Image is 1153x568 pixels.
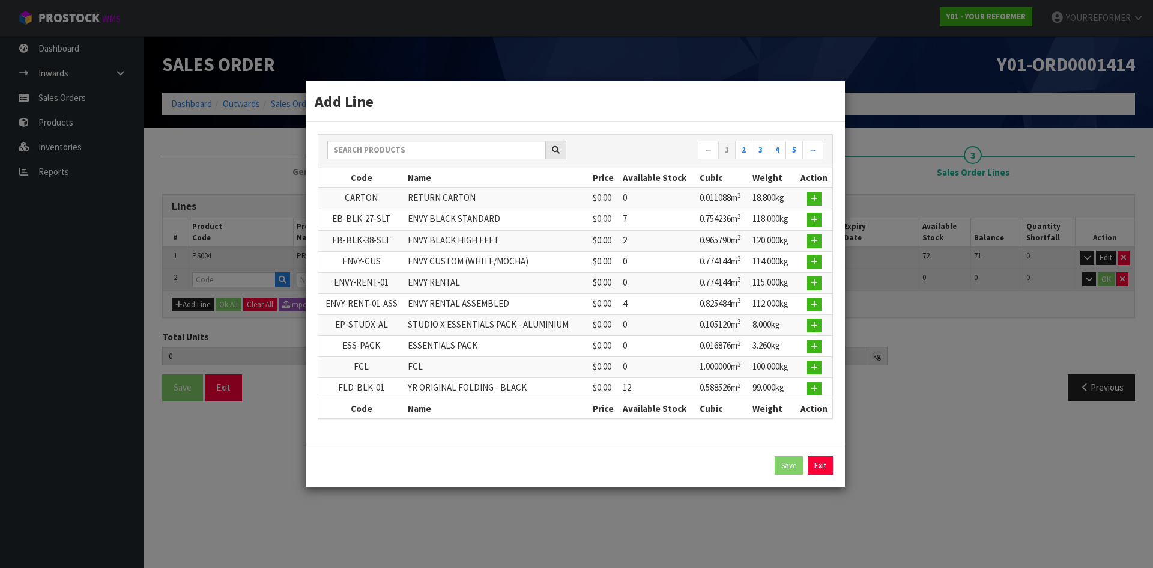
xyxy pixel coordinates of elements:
[752,141,769,160] a: 3
[620,315,697,336] td: 0
[590,315,620,336] td: $0.00
[698,141,719,160] a: ←
[327,141,546,159] input: Search products
[405,188,590,209] td: RETURN CARTON
[318,272,405,293] td: ENVY-RENT-01
[590,168,620,188] th: Price
[318,399,405,418] th: Code
[620,378,697,399] td: 12
[318,378,405,399] td: FLD-BLK-01
[620,188,697,209] td: 0
[318,188,405,209] td: CARTON
[775,456,803,475] button: Save
[697,188,749,209] td: 0.011088m
[697,251,749,272] td: 0.774144m
[318,230,405,251] td: EB-BLK-38-SLT
[318,357,405,378] td: FCL
[749,336,796,357] td: 3.260kg
[405,230,590,251] td: ENVY BLACK HIGH FEET
[620,230,697,251] td: 2
[318,209,405,230] td: EB-BLK-27-SLT
[737,339,741,347] sup: 3
[737,381,741,389] sup: 3
[785,141,803,160] a: 5
[405,251,590,272] td: ENVY CUSTOM (WHITE/MOCHA)
[697,315,749,336] td: 0.105120m
[318,336,405,357] td: ESS-PACK
[590,188,620,209] td: $0.00
[405,168,590,188] th: Name
[590,378,620,399] td: $0.00
[769,141,786,160] a: 4
[590,272,620,293] td: $0.00
[405,272,590,293] td: ENVY RENTAL
[620,357,697,378] td: 0
[590,357,620,378] td: $0.00
[405,399,590,418] th: Name
[796,168,832,188] th: Action
[697,399,749,418] th: Cubic
[749,209,796,230] td: 118.000kg
[318,251,405,272] td: ENVY-CUS
[315,90,836,112] h3: Add Line
[697,272,749,293] td: 0.774144m
[620,336,697,357] td: 0
[802,141,823,160] a: →
[590,209,620,230] td: $0.00
[737,275,741,284] sup: 3
[620,251,697,272] td: 0
[318,168,405,188] th: Code
[697,336,749,357] td: 0.016876m
[590,399,620,418] th: Price
[749,188,796,209] td: 18.800kg
[590,251,620,272] td: $0.00
[749,378,796,399] td: 99.000kg
[590,293,620,314] td: $0.00
[697,168,749,188] th: Cubic
[737,212,741,221] sup: 3
[318,293,405,314] td: ENVY-RENT-01-ASS
[590,230,620,251] td: $0.00
[749,230,796,251] td: 120.000kg
[749,293,796,314] td: 112.000kg
[405,315,590,336] td: STUDIO X ESSENTIALS PACK - ALUMINIUM
[697,230,749,251] td: 0.965790m
[749,399,796,418] th: Weight
[620,168,697,188] th: Available Stock
[737,254,741,263] sup: 3
[749,315,796,336] td: 8.000kg
[620,209,697,230] td: 7
[697,357,749,378] td: 1.000000m
[737,233,741,242] sup: 3
[620,399,697,418] th: Available Stock
[737,191,741,200] sup: 3
[590,336,620,357] td: $0.00
[808,456,833,475] a: Exit
[737,317,741,326] sup: 3
[405,336,590,357] td: ESSENTIALS PACK
[749,168,796,188] th: Weight
[737,296,741,305] sup: 3
[405,378,590,399] td: YR ORIGINAL FOLDING - BLACK
[318,315,405,336] td: EP-STUDX-AL
[620,293,697,314] td: 4
[737,360,741,368] sup: 3
[405,209,590,230] td: ENVY BLACK STANDARD
[620,272,697,293] td: 0
[697,209,749,230] td: 0.754236m
[796,399,832,418] th: Action
[584,141,823,162] nav: Page navigation
[697,293,749,314] td: 0.825484m
[697,378,749,399] td: 0.588526m
[749,272,796,293] td: 115.000kg
[749,251,796,272] td: 114.000kg
[735,141,752,160] a: 2
[718,141,736,160] a: 1
[405,357,590,378] td: FCL
[749,357,796,378] td: 100.000kg
[405,293,590,314] td: ENVY RENTAL ASSEMBLED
